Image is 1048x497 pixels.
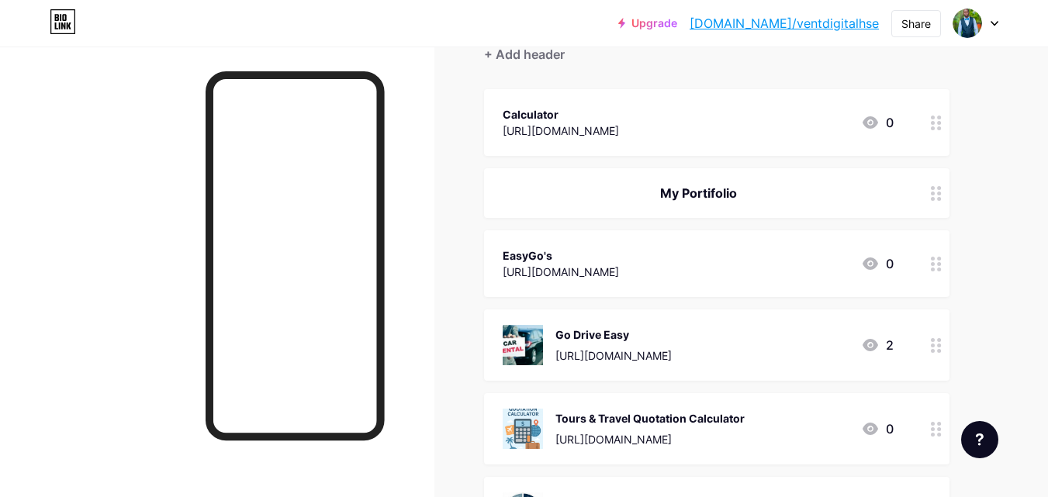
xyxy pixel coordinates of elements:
[861,419,894,438] div: 0
[503,184,894,202] div: My Portifolio
[484,45,565,64] div: + Add header
[503,247,619,264] div: EasyGo's
[503,409,543,449] img: Tours & Travel Quotation Calculator
[555,326,672,343] div: Go Drive Easy
[861,113,894,132] div: 0
[861,254,894,273] div: 0
[503,325,543,365] img: Go Drive Easy
[555,347,672,364] div: [URL][DOMAIN_NAME]
[618,17,677,29] a: Upgrade
[503,106,619,123] div: Calculator
[555,410,745,426] div: Tours & Travel Quotation Calculator
[555,431,745,447] div: [URL][DOMAIN_NAME]
[861,336,894,354] div: 2
[503,264,619,280] div: [URL][DOMAIN_NAME]
[953,9,982,38] img: ventdigitalhse
[901,16,931,32] div: Share
[690,14,879,33] a: [DOMAIN_NAME]/ventdigitalhse
[503,123,619,139] div: [URL][DOMAIN_NAME]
